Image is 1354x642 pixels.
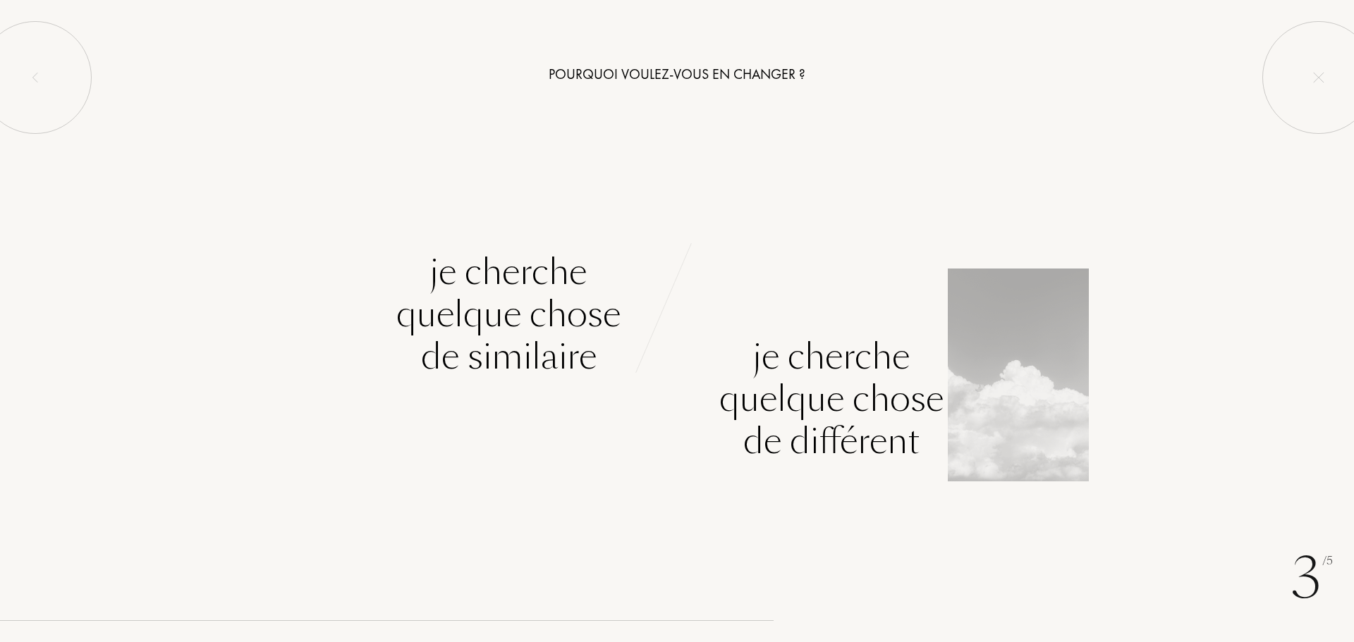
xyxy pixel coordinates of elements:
span: /5 [1322,553,1333,569]
img: quit_onboard.svg [1313,72,1324,83]
div: Je cherche quelque chose de similaire [396,251,621,378]
div: Je cherche quelque chose de différent [719,335,944,462]
img: left_onboard.svg [30,72,41,83]
div: 3 [1291,536,1333,621]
